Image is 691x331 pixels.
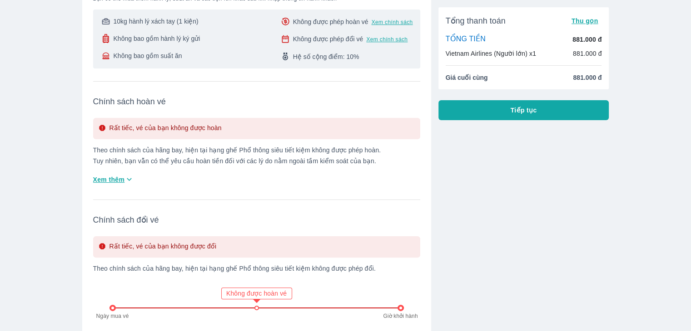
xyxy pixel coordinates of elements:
p: Ngày mua vé [92,313,133,319]
p: Rất tiếc, vé của bạn không được hoàn [109,123,222,134]
span: 10kg hành lý xách tay (1 kiện) [113,17,198,26]
p: 881.000 đ [573,49,602,58]
span: Không bao gồm hành lý ký gửi [113,34,200,43]
span: Xem thêm [93,175,125,184]
span: Chính sách hoàn vé [93,96,420,107]
span: Tổng thanh toán [446,15,506,26]
span: Giá cuối cùng [446,73,488,82]
button: Xem chính sách [372,19,413,26]
p: Rất tiếc, vé của bạn không được đổi [109,242,217,252]
button: Tiếp tục [438,100,609,120]
button: Thu gọn [568,15,602,27]
p: Theo chính sách của hãng bay, hiện tại hạng ghế Phổ thông siêu tiết kiệm không được phép đổi. [93,265,420,272]
span: Không được phép đổi vé [293,34,363,44]
span: 881.000 đ [573,73,602,82]
p: Vietnam Airlines (Người lớn) x1 [446,49,536,58]
button: Xem chính sách [366,36,408,43]
span: Thu gọn [572,17,598,24]
p: Giờ khởi hành [380,313,421,319]
p: Theo chính sách của hãng bay, hiện tại hạng ghế Phổ thông siêu tiết kiệm không được phép hoàn. Tu... [93,146,420,165]
span: Không bao gồm suất ăn [113,51,182,60]
span: Hệ số cộng điểm: 10% [293,52,359,61]
button: Xem thêm [89,172,138,187]
span: Chính sách đổi vé [93,214,420,225]
p: 881.000 đ [572,35,602,44]
p: Không được hoàn vé [223,289,291,298]
span: Không được phép hoàn vé [293,17,368,26]
p: TỔNG TIỀN [446,34,486,44]
span: Tiếp tục [511,106,537,115]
